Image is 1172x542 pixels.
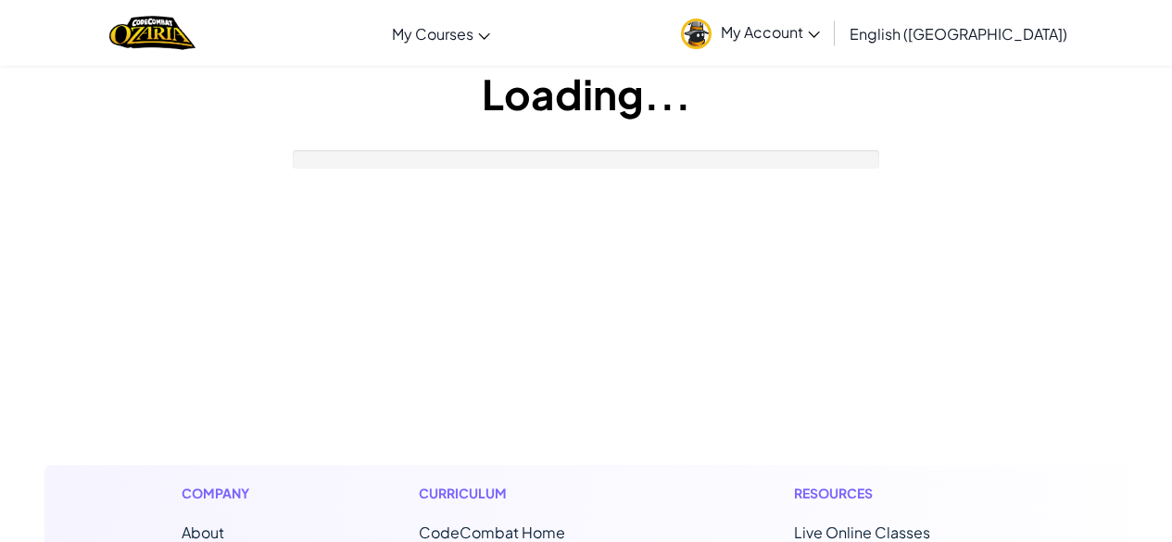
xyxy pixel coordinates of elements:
[392,24,473,44] span: My Courses
[109,14,195,52] a: Ozaria by CodeCombat logo
[182,484,268,503] h1: Company
[721,22,820,42] span: My Account
[840,8,1077,58] a: English ([GEOGRAPHIC_DATA])
[794,523,930,542] a: Live Online Classes
[794,484,991,503] h1: Resources
[850,24,1067,44] span: English ([GEOGRAPHIC_DATA])
[419,484,643,503] h1: Curriculum
[109,14,195,52] img: Home
[672,4,829,62] a: My Account
[182,523,224,542] a: About
[383,8,499,58] a: My Courses
[419,523,565,542] span: CodeCombat Home
[681,19,712,49] img: avatar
